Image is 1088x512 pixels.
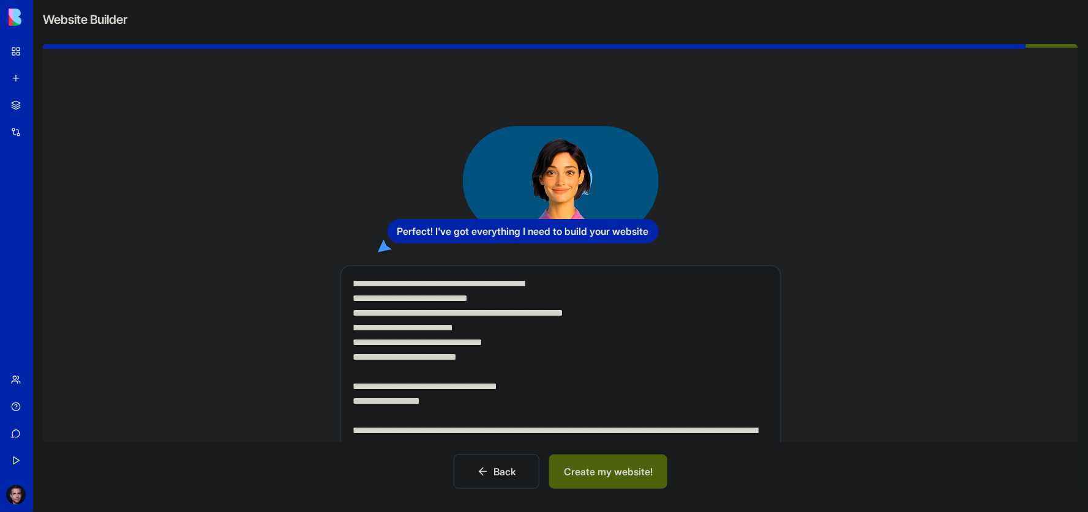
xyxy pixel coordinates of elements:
button: Create my website! [549,454,667,489]
div: Perfect! I've got everything I need to build your website [388,219,659,243]
img: ACg8ocJicDVjS4wXUrAQM8z_jqkUDptPyfb6wGS-Z7BeqooYHriliStt=s96-c [6,485,26,505]
img: logo [9,9,84,26]
h4: Website Builder [43,11,127,28]
button: Back [454,454,539,489]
